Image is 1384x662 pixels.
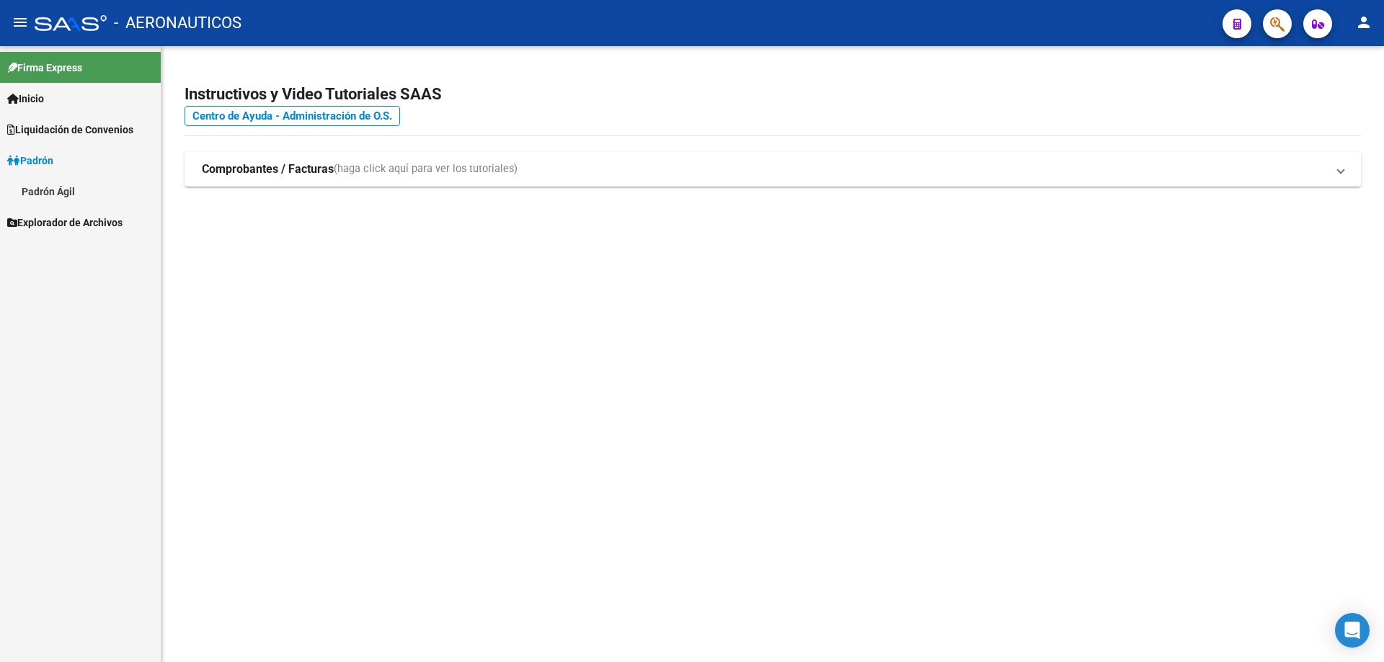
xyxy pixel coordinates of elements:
[7,122,133,138] span: Liquidación de Convenios
[7,91,44,107] span: Inicio
[1335,613,1370,648] div: Open Intercom Messenger
[7,215,123,231] span: Explorador de Archivos
[334,161,518,177] span: (haga click aquí para ver los tutoriales)
[185,152,1361,187] mat-expansion-panel-header: Comprobantes / Facturas(haga click aquí para ver los tutoriales)
[12,14,29,31] mat-icon: menu
[7,60,82,76] span: Firma Express
[185,106,400,126] a: Centro de Ayuda - Administración de O.S.
[185,81,1361,108] h2: Instructivos y Video Tutoriales SAAS
[202,161,334,177] strong: Comprobantes / Facturas
[114,7,241,39] span: - AERONAUTICOS
[7,153,53,169] span: Padrón
[1355,14,1372,31] mat-icon: person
